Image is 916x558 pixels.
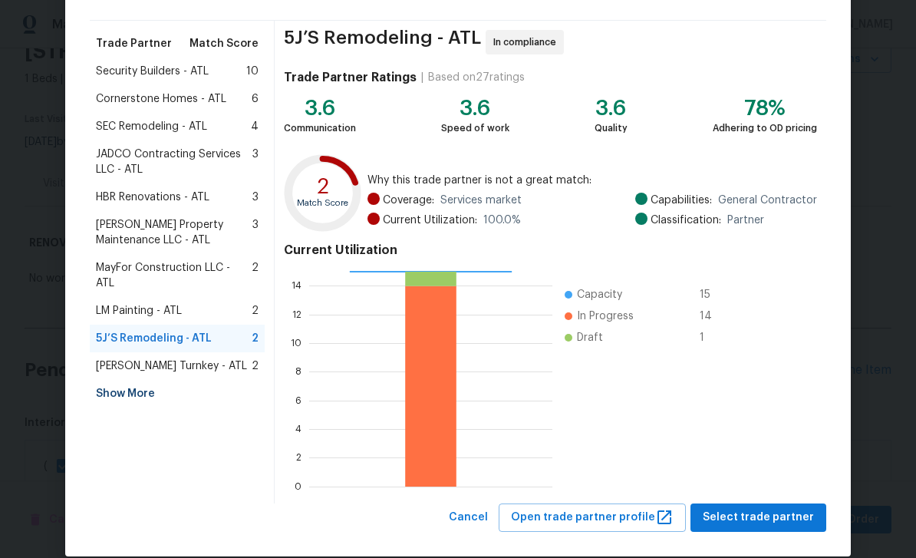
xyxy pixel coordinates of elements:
div: 3.6 [595,101,628,116]
span: Coverage: [383,193,434,208]
span: JADCO Contracting Services LLC - ATL [96,147,252,177]
div: Quality [595,121,628,136]
span: 5J’S Remodeling - ATL [96,331,212,346]
span: 15 [700,287,724,302]
span: [PERSON_NAME] Property Maintenance LLC - ATL [96,217,252,248]
span: 10 [246,64,259,79]
div: Communication [284,121,356,136]
span: Security Builders - ATL [96,64,209,79]
span: [PERSON_NAME] Turnkey - ATL [96,358,247,374]
span: In compliance [493,35,562,50]
span: 6 [252,91,259,107]
span: Capabilities: [651,193,712,208]
div: Adhering to OD pricing [713,121,817,136]
span: Open trade partner profile [511,508,674,527]
span: 2 [252,303,259,319]
span: Partner [727,213,764,228]
span: 3 [252,217,259,248]
text: 6 [295,396,301,405]
h4: Trade Partner Ratings [284,70,417,85]
span: General Contractor [718,193,817,208]
span: 1 [700,330,724,345]
span: Classification: [651,213,721,228]
div: Show More [90,380,265,408]
span: 2 [252,358,259,374]
div: 78% [713,101,817,116]
text: 4 [295,424,301,434]
span: 3 [252,190,259,205]
span: MayFor Construction LLC - ATL [96,260,252,291]
span: Cancel [449,508,488,527]
h4: Current Utilization [284,243,817,258]
text: 2 [296,453,301,462]
span: SEC Remodeling - ATL [96,119,207,134]
span: 14 [700,309,724,324]
text: 10 [291,338,301,348]
span: 5J’S Remodeling - ATL [284,30,481,54]
span: Current Utilization: [383,213,477,228]
div: 3.6 [441,101,509,116]
span: In Progress [577,309,634,324]
span: Match Score [189,36,259,51]
span: 100.0 % [483,213,521,228]
text: 8 [295,367,301,376]
span: 2 [252,331,259,346]
span: 3 [252,147,259,177]
span: Trade Partner [96,36,172,51]
div: 3.6 [284,101,356,116]
span: LM Painting - ATL [96,303,182,319]
span: 2 [252,260,259,291]
text: Match Score [297,199,348,207]
text: 2 [317,176,329,197]
div: Based on 27 ratings [428,70,525,85]
button: Open trade partner profile [499,504,686,532]
span: Cornerstone Homes - ATL [96,91,226,107]
span: Why this trade partner is not a great match: [367,173,817,188]
text: 0 [295,482,301,491]
span: Services market [440,193,522,208]
span: HBR Renovations - ATL [96,190,209,205]
span: Select trade partner [703,508,814,527]
span: 4 [251,119,259,134]
div: | [417,70,428,85]
text: 12 [292,310,301,319]
text: 14 [292,281,301,290]
button: Cancel [443,504,494,532]
span: Draft [577,330,603,345]
button: Select trade partner [690,504,826,532]
div: Speed of work [441,121,509,136]
span: Capacity [577,287,622,302]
